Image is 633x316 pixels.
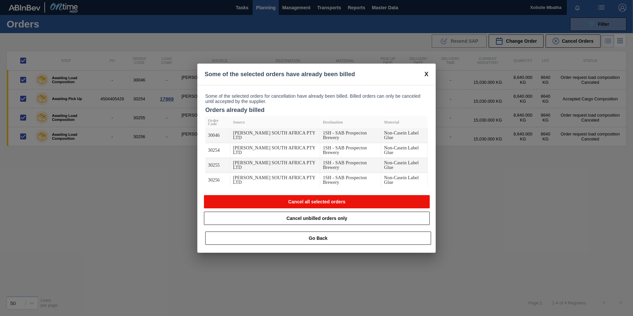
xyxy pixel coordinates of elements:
p: Some of the selected orders for cancellation have already been billed. Billed orders can only be ... [205,93,428,104]
td: [PERSON_NAME] SOUTH AFRICA PTY LTD [230,128,320,143]
th: Source [230,116,320,128]
td: Non-Casein Label Glue [381,128,428,143]
td: Non-Casein Label Glue [381,173,428,188]
th: Material [381,116,428,128]
td: [PERSON_NAME] SOUTH AFRICA PTY LTD [230,158,320,173]
div: Orders already billed [205,107,428,114]
td: 30046 [205,128,230,143]
td: 1SH - SAB Prospecton Brewery [320,128,381,143]
td: 1SH - SAB Prospecton Brewery [320,158,381,173]
td: Non-Casein Label Glue [381,143,428,158]
button: Cancel all selected orders [204,195,430,208]
button: Go Back [205,232,431,245]
td: [PERSON_NAME] SOUTH AFRICA PTY LTD [230,143,320,158]
td: 30256 [205,173,230,188]
span: Some of the selected orders have already been billed [205,71,355,78]
td: Non-Casein Label Glue [381,158,428,173]
td: 30255 [205,158,230,173]
td: 1SH - SAB Prospecton Brewery [320,173,381,188]
th: Order Code [205,116,230,128]
th: Destination [320,116,381,128]
td: [PERSON_NAME] SOUTH AFRICA PTY LTD [230,173,320,188]
button: Cancel unbilled orders only [204,212,430,225]
td: 30254 [205,143,230,158]
td: 1SH - SAB Prospecton Brewery [320,143,381,158]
